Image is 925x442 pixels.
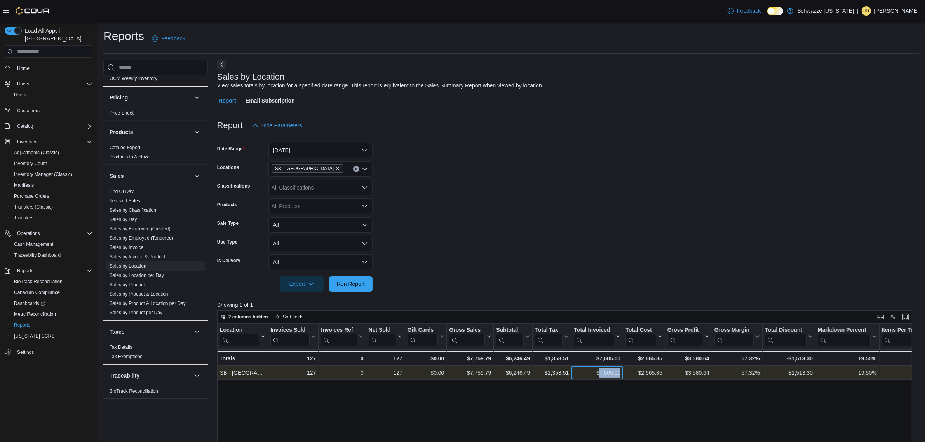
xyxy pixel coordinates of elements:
[110,254,165,259] a: Sales by Invoice & Product
[285,276,319,292] span: Export
[110,345,132,350] a: Tax Details
[217,202,237,208] label: Products
[217,146,245,152] label: Date Range
[765,368,813,378] div: -$1,513.30
[765,354,813,363] div: -$1,513.30
[11,191,92,201] span: Purchase Orders
[110,154,150,160] span: Products to Archive
[192,327,202,336] button: Taxes
[725,3,764,19] a: Feedback
[765,326,813,346] button: Total Discount
[11,170,92,179] span: Inventory Manager (Classic)
[272,312,307,322] button: Sort fields
[11,202,56,212] a: Transfers (Classic)
[16,7,50,15] img: Cova
[574,326,614,346] div: Total Invoiced
[110,226,171,232] span: Sales by Employee (Created)
[17,65,30,71] span: Home
[14,193,49,199] span: Purchase Orders
[2,228,96,239] button: Operations
[103,74,208,86] div: OCM
[14,348,37,357] a: Settings
[14,63,92,73] span: Home
[862,6,871,16] div: Jonathan Dumont
[17,123,33,129] span: Catalog
[8,158,96,169] button: Inventory Count
[8,276,96,287] button: BioTrack Reconciliation
[8,89,96,100] button: Users
[110,188,134,195] span: End Of Day
[408,326,444,346] button: Gift Cards
[110,372,139,379] h3: Traceability
[17,268,33,274] span: Reports
[14,278,63,285] span: BioTrack Reconciliation
[11,148,92,157] span: Adjustments (Classic)
[110,328,191,336] button: Taxes
[14,215,33,221] span: Transfers
[110,300,186,306] span: Sales by Product & Location per Day
[2,346,96,357] button: Settings
[103,386,208,399] div: Traceability
[321,326,363,346] button: Invoices Ref
[270,354,316,363] div: 127
[110,353,143,360] span: Tax Exemptions
[228,314,268,320] span: 2 columns hidden
[11,181,92,190] span: Manifests
[714,326,753,346] div: Gross Margin
[2,265,96,276] button: Reports
[574,354,620,363] div: $7,605.00
[110,388,158,394] span: BioTrack Reconciliation
[11,299,92,308] span: Dashboards
[110,291,168,297] a: Sales by Product & Location
[496,326,524,334] div: Subtotal
[574,326,620,346] button: Total Invoiced
[8,191,96,202] button: Purchase Orders
[110,75,157,82] span: OCM Weekly Inventory
[110,328,125,336] h3: Taxes
[110,217,137,222] a: Sales by Day
[574,368,620,378] div: $7,605.00
[110,172,124,180] h3: Sales
[192,93,202,102] button: Pricing
[362,166,368,172] button: Open list of options
[797,6,854,16] p: Schwazze [US_STATE]
[110,110,134,116] a: Price Sheet
[353,166,359,172] button: Clear input
[14,150,59,156] span: Adjustments (Classic)
[110,301,186,306] a: Sales by Product & Location per Day
[11,320,33,330] a: Reports
[11,310,92,319] span: Metrc Reconciliation
[14,347,92,357] span: Settings
[8,202,96,212] button: Transfers (Classic)
[11,299,48,308] a: Dashboards
[217,82,544,90] div: View sales totals by location for a specified date range. This report is equivalent to the Sales ...
[14,122,36,131] button: Catalog
[8,169,96,180] button: Inventory Manager (Classic)
[268,217,373,233] button: All
[110,207,156,213] a: Sales by Classification
[103,187,208,320] div: Sales
[8,212,96,223] button: Transfers
[110,310,162,315] a: Sales by Product per Day
[574,326,614,334] div: Total Invoiced
[2,121,96,132] button: Catalog
[270,326,316,346] button: Invoices Sold
[535,354,569,363] div: $1,358.51
[110,216,137,223] span: Sales by Day
[888,312,898,322] button: Display options
[17,139,36,145] span: Inventory
[217,72,285,82] h3: Sales by Location
[103,28,144,44] h1: Reports
[261,122,302,129] span: Hide Parameters
[11,213,37,223] a: Transfers
[667,326,703,346] div: Gross Profit
[449,354,491,363] div: $7,759.79
[449,326,485,334] div: Gross Sales
[449,326,491,346] button: Gross Sales
[625,326,662,346] button: Total Cost
[11,202,92,212] span: Transfers (Classic)
[14,322,30,328] span: Reports
[8,287,96,298] button: Canadian Compliance
[408,368,444,378] div: $0.00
